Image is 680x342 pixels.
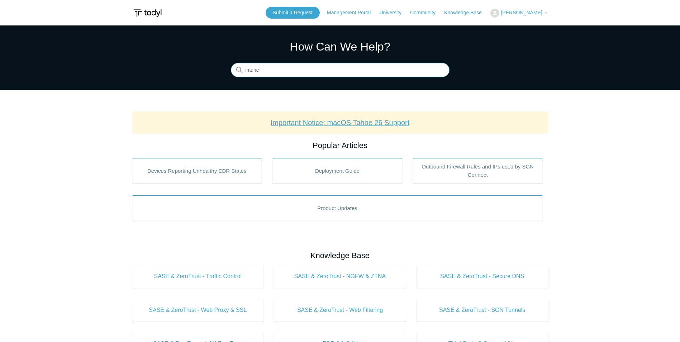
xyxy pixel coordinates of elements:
a: SASE & ZeroTrust - SGN Tunnels [417,299,548,322]
h2: Knowledge Base [132,250,548,261]
span: SASE & ZeroTrust - Web Proxy & SSL [143,306,253,314]
a: SASE & ZeroTrust - Web Filtering [274,299,406,322]
a: SASE & ZeroTrust - NGFW & ZTNA [274,265,406,288]
span: SASE & ZeroTrust - Web Filtering [285,306,395,314]
span: SASE & ZeroTrust - NGFW & ZTNA [285,272,395,281]
a: Community [410,9,443,16]
a: SASE & ZeroTrust - Secure DNS [417,265,548,288]
h1: How Can We Help? [231,38,450,55]
a: Management Portal [327,9,378,16]
a: Knowledge Base [444,9,489,16]
span: SASE & ZeroTrust - Secure DNS [427,272,537,281]
img: Todyl Support Center Help Center home page [132,6,163,20]
a: SASE & ZeroTrust - Traffic Control [132,265,264,288]
a: Submit a Request [266,7,320,19]
button: [PERSON_NAME] [490,9,548,18]
a: SASE & ZeroTrust - Web Proxy & SSL [132,299,264,322]
span: SASE & ZeroTrust - SGN Tunnels [427,306,537,314]
a: Devices Reporting Unhealthy EDR States [132,158,262,184]
a: Outbound Firewall Rules and IPs used by SGN Connect [413,158,543,184]
span: SASE & ZeroTrust - Traffic Control [143,272,253,281]
a: Important Notice: macOS Tahoe 26 Support [271,119,410,127]
span: [PERSON_NAME] [501,10,542,15]
a: Deployment Guide [272,158,402,184]
a: University [379,9,408,16]
h2: Popular Articles [132,139,548,151]
input: Search [231,63,450,77]
a: Product Updates [132,195,543,221]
